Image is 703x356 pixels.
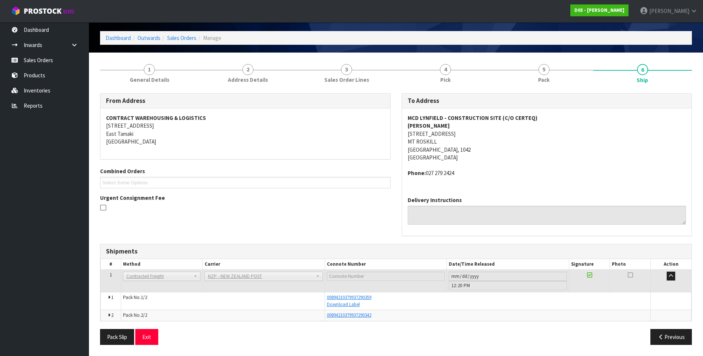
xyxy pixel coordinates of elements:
th: Connote Number [325,259,447,270]
a: 00894210379937290359 [327,294,371,300]
strong: MCD LYNFIELD - CONSTRUCTION SITE (C/O CERTEQ) [408,114,537,121]
h3: Shipments [106,248,686,255]
span: Ship [637,76,648,84]
strong: D05 - [PERSON_NAME] [574,7,624,13]
span: 4 [440,64,451,75]
th: Photo [610,259,651,270]
label: Urgent Consignment Fee [100,194,165,202]
a: Sales Orders [167,34,196,41]
span: Address Details [228,76,268,84]
img: cube-alt.png [11,6,20,16]
span: Ship [100,88,692,350]
span: Manage [203,34,221,41]
td: Pack No. [121,292,325,310]
address: [STREET_ADDRESS] East Tamaki [GEOGRAPHIC_DATA] [106,114,385,146]
strong: [PERSON_NAME] [408,122,450,129]
address: 027 279 2424 [408,169,686,177]
span: 2 [111,312,113,318]
h3: To Address [408,97,686,104]
a: Outwards [137,34,160,41]
span: 1 [144,64,155,75]
th: # [101,259,121,270]
span: Pick [440,76,451,84]
small: WMS [63,8,74,15]
span: 5 [538,64,550,75]
a: 00894210379937290342 [327,312,371,318]
strong: CONTRACT WAREHOUSING & LOGISTICS [106,114,206,121]
span: 1 [110,272,112,278]
button: Previous [650,329,692,345]
label: Combined Orders [100,167,145,175]
h3: From Address [106,97,385,104]
th: Date/Time Released [447,259,569,270]
span: 3 [341,64,352,75]
button: Pack Slip [100,329,134,345]
label: Delivery Instructions [408,196,462,204]
td: Pack No. [121,310,325,321]
span: Sales Order Lines [324,76,369,84]
span: 2/2 [141,312,147,318]
strong: phone [408,169,426,177]
address: [STREET_ADDRESS] MT ROSKILL [GEOGRAPHIC_DATA], 1042 [GEOGRAPHIC_DATA] [408,114,686,162]
th: Carrier [202,259,325,270]
span: 2 [242,64,253,75]
a: Download Label [327,301,360,308]
span: General Details [130,76,169,84]
span: 1 [111,294,113,300]
th: Signature [569,259,610,270]
button: Exit [135,329,158,345]
a: Dashboard [106,34,131,41]
th: Method [121,259,202,270]
th: Action [651,259,692,270]
span: Pack [538,76,550,84]
span: 1/2 [141,294,147,300]
span: [PERSON_NAME] [649,7,689,14]
input: Connote Number [327,272,445,281]
span: Contracted Freight [126,272,190,281]
span: ProStock [24,6,62,16]
span: 6 [637,64,648,75]
span: NZP - NEW ZEALAND POST [208,272,313,281]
